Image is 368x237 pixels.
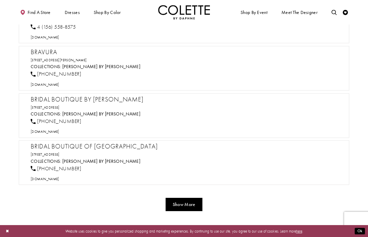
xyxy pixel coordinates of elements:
[330,5,338,19] a: Toggle search
[3,226,12,236] button: Close Dialog
[37,23,76,30] span: 4 (156) 558-8575
[31,143,342,151] h2: Bridal Boutique of [GEOGRAPHIC_DATA]
[31,23,76,30] a: 4 (156) 558-8575
[31,158,61,164] span: Collections:
[31,129,59,134] a: Opens in new tab
[31,35,59,39] a: Opens in new tab
[31,152,60,157] a: Opens in new tab
[241,10,267,15] span: Shop By Event
[31,129,59,134] span: [DOMAIN_NAME]
[31,111,61,117] span: Collections:
[31,105,60,110] a: Opens in new tab
[65,10,80,15] span: Dresses
[37,227,331,234] p: Website uses cookies to give you personalized shopping and marketing experiences. By continuing t...
[280,5,319,19] a: Meet the designer
[31,35,59,39] span: [DOMAIN_NAME]
[31,118,81,125] a: [PHONE_NUMBER]
[62,158,140,164] a: Visit Colette by Daphne page - Opens in new tab
[296,228,302,233] a: here
[158,5,210,19] img: Colette by Daphne
[355,228,365,234] button: Submit Dialog
[31,48,342,56] h2: Bravura
[31,70,81,77] a: [PHONE_NUMBER]
[19,5,52,19] a: Find a store
[28,10,51,15] span: Find a store
[37,118,81,125] span: [PHONE_NUMBER]
[31,82,59,87] span: [DOMAIN_NAME]
[341,5,349,19] a: Check Wishlist
[62,111,140,117] a: Visit Colette by Daphne page - Opens in new tab
[166,198,202,211] button: Show More
[37,70,81,77] span: [PHONE_NUMBER]
[31,58,87,62] a: Opens in new tab
[31,165,81,172] a: [PHONE_NUMBER]
[63,5,81,19] span: Dresses
[31,177,59,181] span: [DOMAIN_NAME]
[158,5,210,19] a: Visit Home Page
[31,64,61,69] span: Collections:
[62,64,140,69] a: Visit Colette by Daphne page - Opens in new tab
[94,10,121,15] span: Shop by color
[31,82,59,87] a: Opens in new tab
[31,96,342,104] h2: Bridal Boutique By [PERSON_NAME]
[31,177,59,181] a: Opens in new tab
[281,10,318,15] span: Meet the designer
[92,5,122,19] span: Shop by color
[37,165,81,172] span: [PHONE_NUMBER]
[239,5,269,19] span: Shop By Event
